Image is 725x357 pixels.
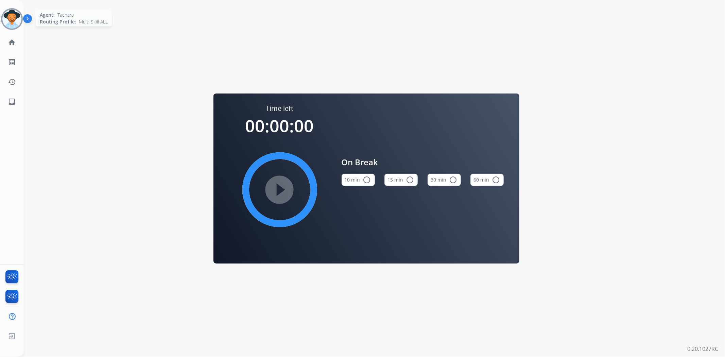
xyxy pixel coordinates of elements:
[428,174,461,186] button: 30 min
[79,18,108,25] span: Multi Skill ALL
[342,174,375,186] button: 10 min
[470,174,504,186] button: 60 min
[8,98,16,106] mat-icon: inbox
[8,38,16,47] mat-icon: home
[40,18,76,25] span: Routing Profile:
[406,176,414,184] mat-icon: radio_button_unchecked
[245,114,314,137] span: 00:00:00
[449,176,457,184] mat-icon: radio_button_unchecked
[384,174,418,186] button: 15 min
[2,10,21,29] img: avatar
[40,12,55,18] span: Agent:
[342,156,504,168] span: On Break
[57,12,74,18] span: Tachara
[266,104,293,113] span: Time left
[8,78,16,86] mat-icon: history
[8,58,16,66] mat-icon: list_alt
[363,176,371,184] mat-icon: radio_button_unchecked
[687,345,718,353] p: 0.20.1027RC
[492,176,500,184] mat-icon: radio_button_unchecked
